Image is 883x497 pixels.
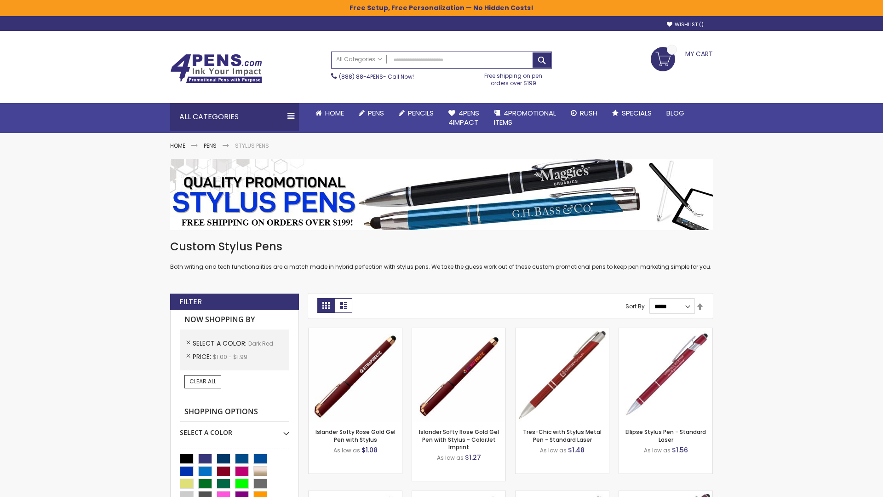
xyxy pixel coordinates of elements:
[204,142,217,150] a: Pens
[563,103,605,123] a: Rush
[580,108,597,118] span: Rush
[619,328,712,422] img: Ellipse Stylus Pen - Standard Laser-Dark Red
[412,328,505,422] img: Islander Softy Rose Gold Gel Pen with Stylus - ColorJet Imprint-Dark Red
[619,328,712,335] a: Ellipse Stylus Pen - Standard Laser-Dark Red
[412,328,505,335] a: Islander Softy Rose Gold Gel Pen with Stylus - ColorJet Imprint-Dark Red
[672,445,688,455] span: $1.56
[339,73,414,81] span: - Call Now!
[317,298,335,313] strong: Grid
[184,375,221,388] a: Clear All
[475,69,552,87] div: Free shipping on pen orders over $199
[180,402,289,422] strong: Shopping Options
[179,297,202,307] strong: Filter
[419,428,499,451] a: Islander Softy Rose Gold Gel Pen with Stylus - ColorJet Imprint
[465,453,481,462] span: $1.27
[516,328,609,422] img: Tres-Chic with Stylus Metal Pen - Standard Laser-Dark Red
[659,103,692,123] a: Blog
[437,454,464,462] span: As low as
[309,328,402,335] a: Islander Softy Rose Gold Gel Pen with Stylus-Dark Red
[315,428,396,443] a: Islander Softy Rose Gold Gel Pen with Stylus
[336,56,382,63] span: All Categories
[667,21,704,28] a: Wishlist
[213,353,247,361] span: $1.00 - $1.99
[170,142,185,150] a: Home
[625,428,706,443] a: Ellipse Stylus Pen - Standard Laser
[568,445,585,455] span: $1.48
[189,377,216,385] span: Clear All
[666,108,684,118] span: Blog
[333,446,360,454] span: As low as
[523,428,602,443] a: Tres-Chic with Stylus Metal Pen - Standard Laser
[339,73,383,81] a: (888) 88-4PENS
[180,310,289,329] strong: Now Shopping by
[248,340,273,347] span: Dark Red
[441,103,487,133] a: 4Pens4impact
[193,339,248,348] span: Select A Color
[605,103,659,123] a: Specials
[170,54,262,83] img: 4Pens Custom Pens and Promotional Products
[391,103,441,123] a: Pencils
[170,239,713,254] h1: Custom Stylus Pens
[170,239,713,271] div: Both writing and tech functionalities are a match made in hybrid perfection with stylus pens. We ...
[622,108,652,118] span: Specials
[644,446,671,454] span: As low as
[180,422,289,437] div: Select A Color
[361,445,378,455] span: $1.08
[516,328,609,335] a: Tres-Chic with Stylus Metal Pen - Standard Laser-Dark Red
[625,302,645,310] label: Sort By
[325,108,344,118] span: Home
[448,108,479,127] span: 4Pens 4impact
[540,446,567,454] span: As low as
[408,108,434,118] span: Pencils
[170,103,299,131] div: All Categories
[494,108,556,127] span: 4PROMOTIONAL ITEMS
[309,328,402,422] img: Islander Softy Rose Gold Gel Pen with Stylus-Dark Red
[308,103,351,123] a: Home
[351,103,391,123] a: Pens
[170,159,713,230] img: Stylus Pens
[332,52,387,67] a: All Categories
[235,142,269,150] strong: Stylus Pens
[193,352,213,361] span: Price
[368,108,384,118] span: Pens
[487,103,563,133] a: 4PROMOTIONALITEMS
